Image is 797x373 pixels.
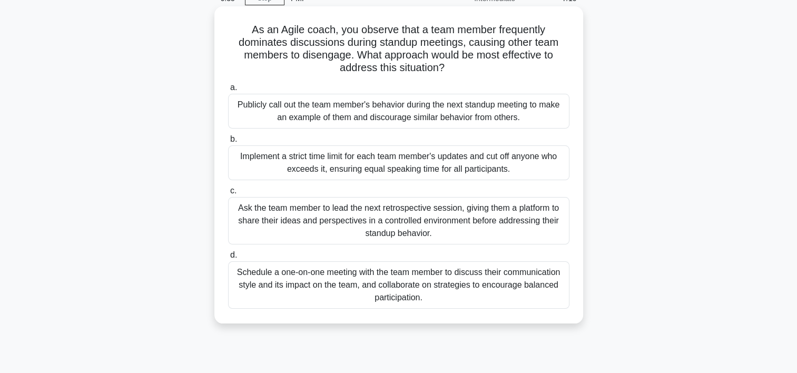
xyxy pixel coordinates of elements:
div: Ask the team member to lead the next retrospective session, giving them a platform to share their... [228,197,569,244]
span: d. [230,250,237,259]
div: Schedule a one-on-one meeting with the team member to discuss their communication style and its i... [228,261,569,309]
div: Implement a strict time limit for each team member's updates and cut off anyone who exceeds it, e... [228,145,569,180]
div: Publicly call out the team member's behavior during the next standup meeting to make an example o... [228,94,569,129]
h5: As an Agile coach, you observe that a team member frequently dominates discussions during standup... [227,23,570,75]
span: b. [230,134,237,143]
span: a. [230,83,237,92]
span: c. [230,186,237,195]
